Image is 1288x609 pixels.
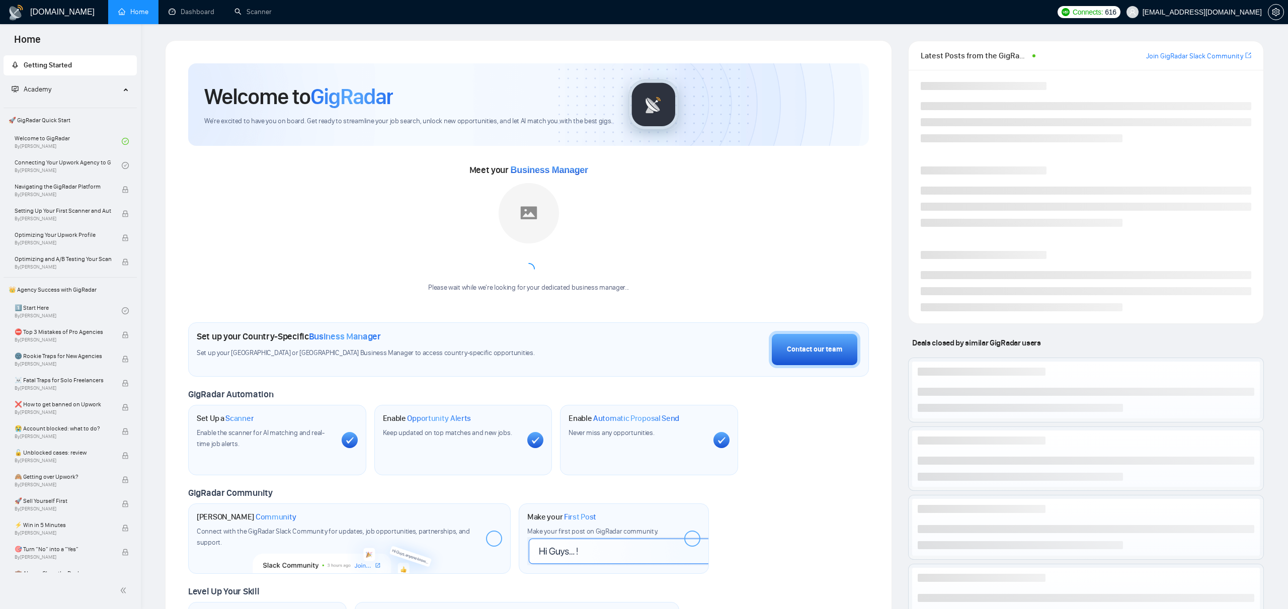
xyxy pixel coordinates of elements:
a: export [1245,51,1251,60]
span: Optimizing Your Upwork Profile [15,230,111,240]
span: lock [122,549,129,556]
h1: [PERSON_NAME] [197,512,296,522]
span: Optimizing and A/B Testing Your Scanner for Better Results [15,254,111,264]
span: 616 [1105,7,1116,18]
span: Keep updated on top matches and new jobs. [383,428,512,437]
span: By [PERSON_NAME] [15,530,111,536]
span: Latest Posts from the GigRadar Community [921,49,1029,62]
span: 👑 Agency Success with GigRadar [5,280,136,300]
span: Getting Started [24,61,72,69]
span: First Post [564,512,596,522]
span: 😭 Account blocked: what to do? [15,423,111,433]
span: 💼 Always Close the Deal [15,568,111,578]
span: Home [6,32,49,53]
span: double-left [120,585,130,595]
img: gigradar-logo.png [628,79,679,130]
span: By [PERSON_NAME] [15,458,111,464]
span: By [PERSON_NAME] [15,216,111,222]
span: ⚡ Win in 5 Minutes [15,520,111,530]
span: By [PERSON_NAME] [15,385,111,391]
a: Join GigRadar Slack Community [1146,51,1243,62]
div: Please wait while we're looking for your dedicated business manager... [422,283,635,293]
span: Setting Up Your First Scanner and Auto-Bidder [15,206,111,216]
img: placeholder.png [499,183,559,243]
span: By [PERSON_NAME] [15,337,111,343]
span: By [PERSON_NAME] [15,361,111,367]
span: GigRadar Community [188,487,273,498]
span: Meet your [469,164,588,176]
a: dashboardDashboard [169,8,214,16]
span: Enable the scanner for AI matching and real-time job alerts. [197,428,325,448]
span: loading [523,263,535,275]
span: lock [122,356,129,363]
span: lock [122,476,129,483]
span: check-circle [122,162,129,169]
span: Deals closed by similar GigRadar users [908,334,1044,352]
span: 🎯 Turn “No” into a “Yes” [15,544,111,554]
span: setting [1268,8,1283,16]
button: Contact our team [769,331,860,368]
h1: Make your [527,512,596,522]
h1: Enable [383,413,471,423]
span: 🔓 Unblocked cases: review [15,448,111,458]
a: searchScanner [234,8,272,16]
h1: Set up your Country-Specific [197,331,381,342]
span: lock [122,525,129,532]
img: logo [8,5,24,21]
a: 1️⃣ Start HereBy[PERSON_NAME] [15,300,122,322]
span: Never miss any opportunities. [569,428,654,437]
span: By [PERSON_NAME] [15,240,111,246]
span: lock [122,186,129,193]
span: lock [122,500,129,507]
img: slackcommunity-bg.png [253,528,446,574]
span: Scanner [225,413,254,423]
span: ☠️ Fatal Traps for Solo Freelancers [15,375,111,385]
a: Connecting Your Upwork Agency to GigRadarBy[PERSON_NAME] [15,154,122,177]
h1: Set Up a [197,413,254,423]
span: Community [256,512,296,522]
span: By [PERSON_NAME] [15,192,111,198]
span: Level Up Your Skill [188,586,259,597]
h1: Enable [569,413,679,423]
span: Academy [24,85,51,94]
button: setting [1268,4,1284,20]
span: 🌚 Rookie Traps for New Agencies [15,351,111,361]
span: fund-projection-screen [12,85,19,93]
span: lock [122,331,129,338]
span: Business Manager [309,331,381,342]
span: By [PERSON_NAME] [15,554,111,560]
span: ⛔ Top 3 Mistakes of Pro Agencies [15,327,111,337]
span: Business Manager [511,165,588,175]
span: Connects: [1073,7,1103,18]
span: ❌ How to get banned on Upwork [15,399,111,409]
span: check-circle [122,138,129,145]
div: Contact our team [787,344,842,355]
span: lock [122,428,129,435]
span: export [1245,51,1251,59]
span: lock [122,234,129,241]
span: lock [122,258,129,266]
span: lock [122,452,129,459]
span: By [PERSON_NAME] [15,482,111,488]
span: We're excited to have you on board. Get ready to streamline your job search, unlock new opportuni... [204,117,612,126]
span: 🚀 Sell Yourself First [15,496,111,506]
span: By [PERSON_NAME] [15,433,111,440]
span: Set up your [GEOGRAPHIC_DATA] or [GEOGRAPHIC_DATA] Business Manager to access country-specific op... [197,349,595,358]
span: user [1129,9,1136,16]
span: Navigating the GigRadar Platform [15,182,111,192]
h1: Welcome to [204,83,393,110]
span: By [PERSON_NAME] [15,409,111,415]
span: Connect with the GigRadar Slack Community for updates, job opportunities, partnerships, and support. [197,527,470,547]
span: Academy [12,85,51,94]
span: Opportunity Alerts [407,413,471,423]
span: 🚀 GigRadar Quick Start [5,110,136,130]
span: GigRadar Automation [188,389,273,400]
img: upwork-logo.png [1062,8,1070,16]
a: setting [1268,8,1284,16]
span: lock [122,210,129,217]
span: rocket [12,61,19,68]
span: Make your first post on GigRadar community. [527,527,658,536]
li: Getting Started [4,55,137,75]
span: By [PERSON_NAME] [15,264,111,270]
span: By [PERSON_NAME] [15,506,111,512]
